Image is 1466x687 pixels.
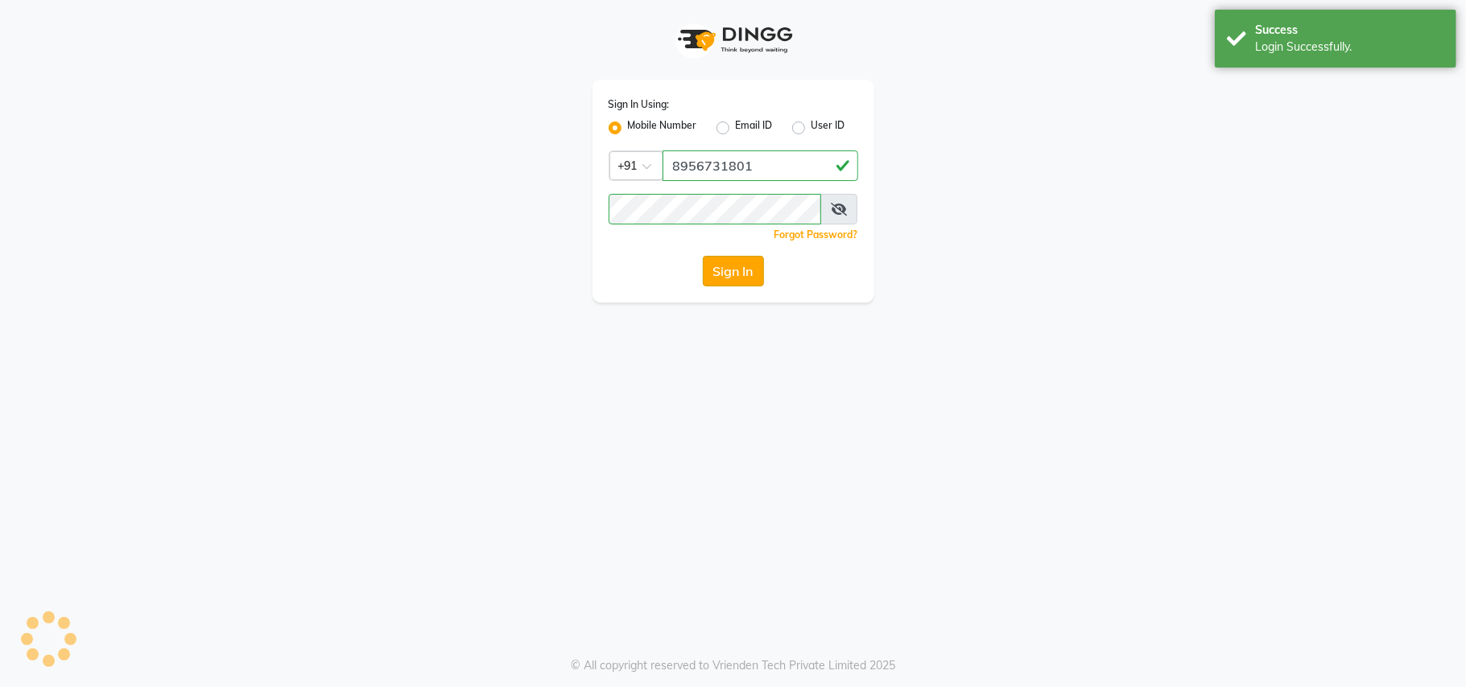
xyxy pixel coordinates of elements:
div: Login Successfully. [1255,39,1444,56]
label: Email ID [736,118,773,138]
img: logo1.svg [669,16,798,64]
label: Mobile Number [628,118,697,138]
div: Success [1255,22,1444,39]
button: Sign In [703,256,764,286]
input: Username [609,194,821,224]
a: Forgot Password? [774,228,858,241]
label: User ID [811,118,845,138]
label: Sign In Using: [609,97,670,112]
input: Username [663,150,858,181]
